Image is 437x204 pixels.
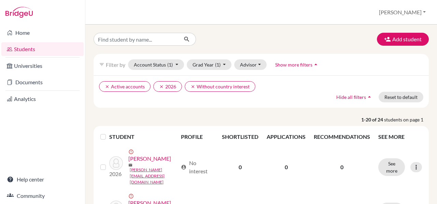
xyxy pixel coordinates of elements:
[109,170,123,178] p: 2026
[269,59,325,70] button: Show more filtersarrow_drop_up
[218,129,263,145] th: SHORTLISTED
[377,33,429,46] button: Add student
[1,42,84,56] a: Students
[5,7,33,18] img: Bridge-U
[310,129,374,145] th: RECOMMENDATIONS
[128,193,135,199] span: error_outline
[99,62,104,67] i: filter_list
[181,164,186,170] span: account_circle
[153,81,182,92] button: clear2026
[1,75,84,89] a: Documents
[218,145,263,189] td: 0
[361,116,384,123] strong: 1-20 of 24
[378,158,405,176] button: See more
[215,62,221,68] span: (1)
[177,129,218,145] th: PROFILE
[167,62,173,68] span: (1)
[314,163,370,171] p: 0
[1,59,84,73] a: Universities
[234,59,267,70] button: Advisor
[379,92,423,102] button: Reset to default
[366,93,373,100] i: arrow_drop_up
[159,84,164,89] i: clear
[263,145,310,189] td: 0
[330,92,379,102] button: Hide all filtersarrow_drop_up
[384,116,429,123] span: students on page 1
[1,189,84,203] a: Community
[181,159,214,175] div: No interest
[376,6,429,19] button: [PERSON_NAME]
[99,81,151,92] button: clearActive accounts
[105,84,110,89] i: clear
[263,129,310,145] th: APPLICATIONS
[185,81,255,92] button: clearWithout country interest
[336,94,366,100] span: Hide all filters
[275,62,312,68] span: Show more filters
[128,163,132,167] span: mail
[94,33,178,46] input: Find student by name...
[1,173,84,186] a: Help center
[109,156,123,170] img: Abadi, Reem
[130,167,178,185] a: [PERSON_NAME][EMAIL_ADDRESS][DOMAIN_NAME]
[312,61,319,68] i: arrow_drop_up
[374,129,426,145] th: SEE MORE
[128,155,171,163] a: [PERSON_NAME]
[191,84,195,89] i: clear
[1,92,84,106] a: Analytics
[128,149,135,155] span: error_outline
[109,129,177,145] th: STUDENT
[106,61,125,68] span: Filter by
[187,59,232,70] button: Grad Year(1)
[1,26,84,40] a: Home
[128,59,184,70] button: Account Status(1)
